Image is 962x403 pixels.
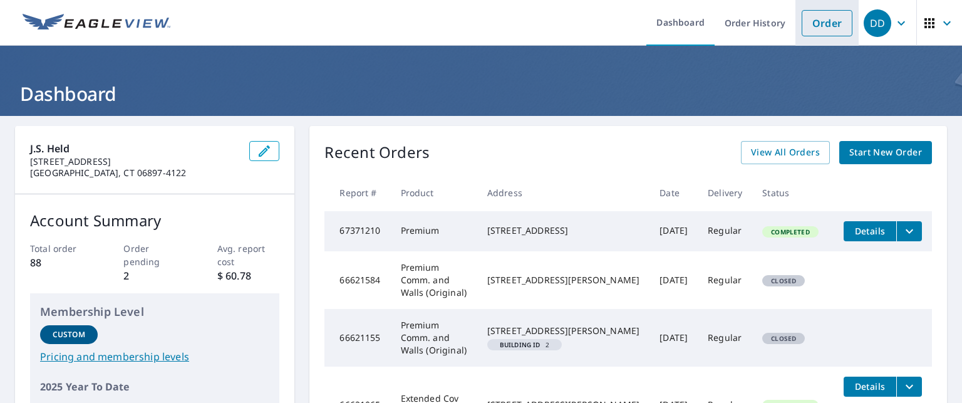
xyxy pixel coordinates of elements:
a: Start New Order [839,141,932,164]
button: detailsBtn-67371210 [844,221,896,241]
span: Completed [763,228,817,236]
a: Order [802,10,852,36]
h1: Dashboard [15,81,947,107]
p: Custom [53,329,85,340]
button: detailsBtn-66621065 [844,377,896,397]
p: Membership Level [40,303,269,320]
img: EV Logo [23,14,170,33]
span: Details [851,380,889,392]
p: 2 [123,268,186,283]
a: Pricing and membership levels [40,349,269,364]
p: [GEOGRAPHIC_DATA], CT 06897-4122 [30,167,239,179]
td: [DATE] [649,309,698,367]
span: View All Orders [751,145,820,160]
th: Address [477,174,649,211]
td: [DATE] [649,211,698,251]
span: Start New Order [849,145,922,160]
div: DD [864,9,891,37]
th: Status [752,174,834,211]
button: filesDropdownBtn-67371210 [896,221,922,241]
p: $ 60.78 [217,268,280,283]
td: Premium Comm. and Walls (Original) [391,251,477,309]
button: filesDropdownBtn-66621065 [896,377,922,397]
td: Premium [391,211,477,251]
div: [STREET_ADDRESS][PERSON_NAME] [487,274,639,286]
p: J.S. Held [30,141,239,156]
th: Product [391,174,477,211]
td: Regular [698,251,752,309]
td: 66621584 [324,251,390,309]
span: Closed [763,334,804,343]
td: 66621155 [324,309,390,367]
div: [STREET_ADDRESS][PERSON_NAME] [487,325,639,337]
p: Recent Orders [324,141,430,164]
p: Account Summary [30,209,279,232]
div: [STREET_ADDRESS] [487,224,639,237]
p: Avg. report cost [217,242,280,268]
p: Total order [30,242,93,255]
p: [STREET_ADDRESS] [30,156,239,167]
span: Closed [763,276,804,285]
th: Report # [324,174,390,211]
td: Premium Comm. and Walls (Original) [391,309,477,367]
th: Date [649,174,698,211]
span: Details [851,225,889,237]
td: Regular [698,211,752,251]
p: 88 [30,255,93,270]
td: Regular [698,309,752,367]
em: Building ID [500,342,540,348]
a: View All Orders [741,141,830,164]
p: Order pending [123,242,186,268]
span: 2 [492,342,557,348]
p: 2025 Year To Date [40,379,269,394]
th: Delivery [698,174,752,211]
td: [DATE] [649,251,698,309]
td: 67371210 [324,211,390,251]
